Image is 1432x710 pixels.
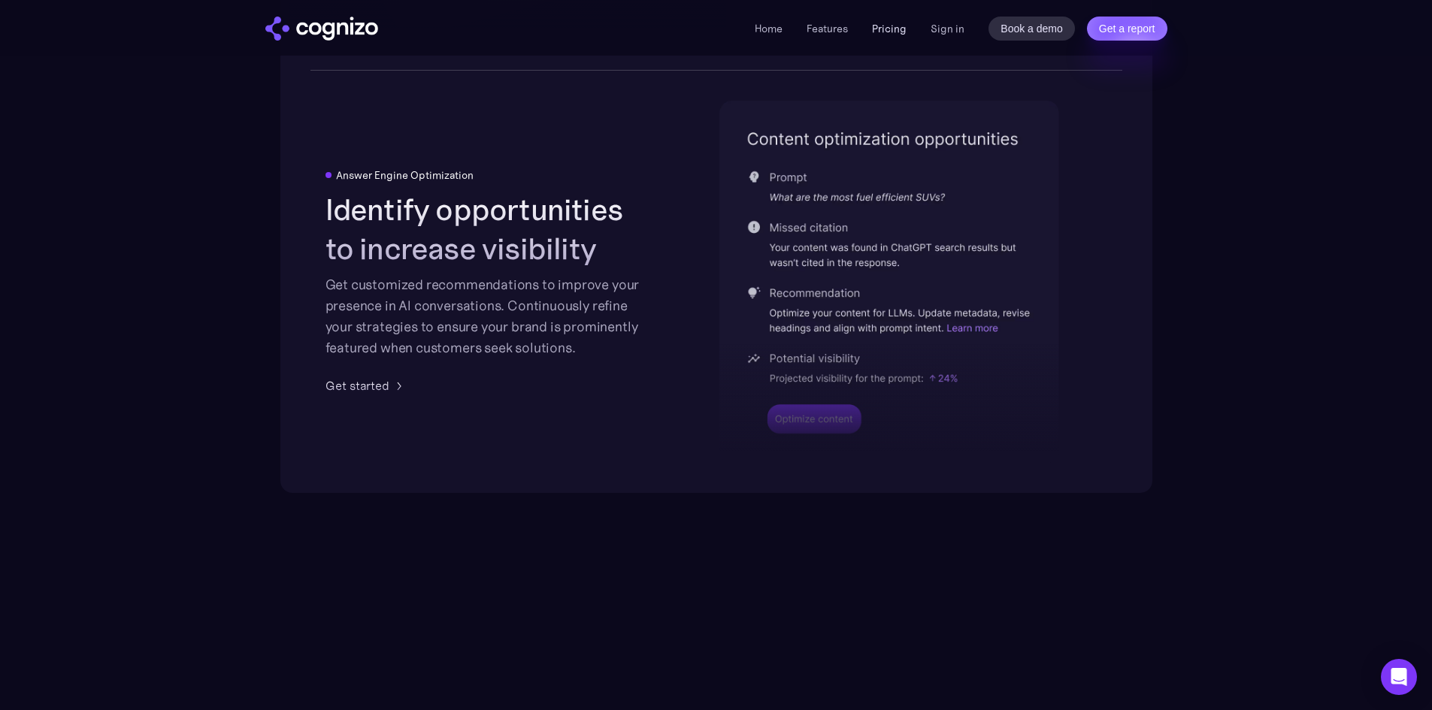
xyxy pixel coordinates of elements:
[988,17,1075,41] a: Book a demo
[325,376,389,394] div: Get started
[325,376,407,394] a: Get started
[872,22,907,35] a: Pricing
[265,17,378,41] a: home
[325,190,647,268] h2: Identify opportunities to increase visibility
[336,169,474,181] div: Answer Engine Optimization
[1087,17,1167,41] a: Get a report
[719,101,1059,462] img: content optimization for LLMs
[755,22,783,35] a: Home
[265,17,378,41] img: cognizo logo
[807,22,848,35] a: Features
[325,274,647,358] div: Get customized recommendations to improve your presence in AI conversations. Continuously refine ...
[931,20,964,38] a: Sign in
[1381,659,1417,695] div: Open Intercom Messenger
